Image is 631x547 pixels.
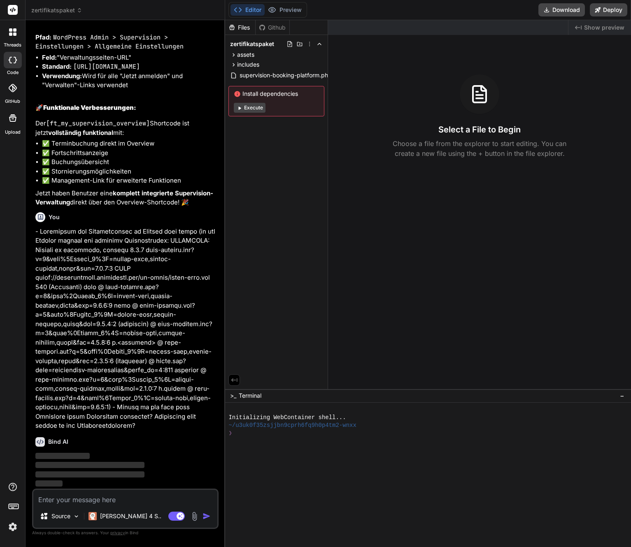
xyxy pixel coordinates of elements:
li: ✅ Terminbuchung direkt im Overview [42,139,217,148]
span: zertifikatspaket [31,6,82,14]
button: Download [538,3,585,16]
code: [URL][DOMAIN_NAME] [73,63,140,71]
p: Der Shortcode ist jetzt mit: [35,119,217,137]
p: Always double-check its answers. Your in Bind [32,529,219,537]
code: WordPress Admin > Supervision > Einstellungen > Allgemeine Einstellungen [35,33,184,51]
code: [ft_my_supervision_overview] [46,119,150,127]
strong: Verwendung: [42,72,82,80]
span: Terminal [239,392,261,400]
label: code [7,69,19,76]
img: Pick Models [73,513,80,520]
button: Execute [234,103,265,113]
div: Github [256,23,289,32]
li: ✅ Management-Link für erweiterte Funktionen [42,176,217,185]
span: zertifikatspaket [230,40,274,48]
button: − [618,389,626,402]
p: Jetzt haben Benutzer eine direkt über den Overview-Shortcode! 🎉 [35,189,217,207]
span: ‌ [35,480,63,487]
label: Upload [5,129,21,136]
span: Initializing WebContainer shell... [228,414,346,422]
img: settings [6,520,20,534]
p: [PERSON_NAME] 4 S.. [100,512,161,520]
span: ‌ [35,462,144,468]
button: Deploy [590,3,627,16]
span: ❯ [228,429,232,437]
span: ‌ [35,453,90,459]
span: privacy [110,530,125,535]
p: Choose a file from the explorer to start editing. You can create a new file using the + button in... [387,139,572,158]
li: ✅ Buchungsübersicht [42,158,217,167]
label: GitHub [5,98,20,105]
span: >_ [230,392,236,400]
span: − [620,392,624,400]
h6: Bind AI [48,438,68,446]
strong: Feld: [42,53,57,61]
label: threads [4,42,21,49]
span: Install dependencies [234,90,319,98]
p: Source [51,512,70,520]
div: Files [225,23,255,32]
li: ✅ Fortschrittsanzeige [42,148,217,158]
h3: Select a File to Begin [438,124,521,135]
strong: Standard: [42,63,72,70]
span: Show preview [584,23,624,32]
span: includes [237,60,259,69]
strong: komplett integrierte Supervision-Verwaltung [35,189,213,206]
li: ✅ Stornierungsmöglichkeiten [42,167,217,176]
span: assets [237,51,254,59]
p: - Loremipsum dol Sitametconsec ad Elitsed doei tempo (in utl Etdolor magnaal eni adminimv Quisnos... [35,227,217,431]
span: supervision-booking-platform.php [239,70,333,80]
h6: You [49,213,60,221]
strong: Pfad: [35,33,51,41]
button: Editor [231,4,265,16]
span: ‌ [35,471,144,477]
img: attachment [190,512,199,521]
img: icon [203,512,211,520]
h2: 🚀 [35,103,217,113]
button: Preview [265,4,305,16]
img: Claude 4 Sonnet [88,512,97,520]
strong: Funktionale Verbesserungen: [43,104,136,111]
li: "Verwaltungsseiten-URL" [42,53,217,63]
li: Wird für alle "Jetzt anmelden" und "Verwalten"-Links verwendet [42,72,217,90]
span: ~/u3uk0f35zsjjbn9cprh6fq9h0p4tm2-wnxx [228,422,356,429]
strong: vollständig funktional [48,129,113,137]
